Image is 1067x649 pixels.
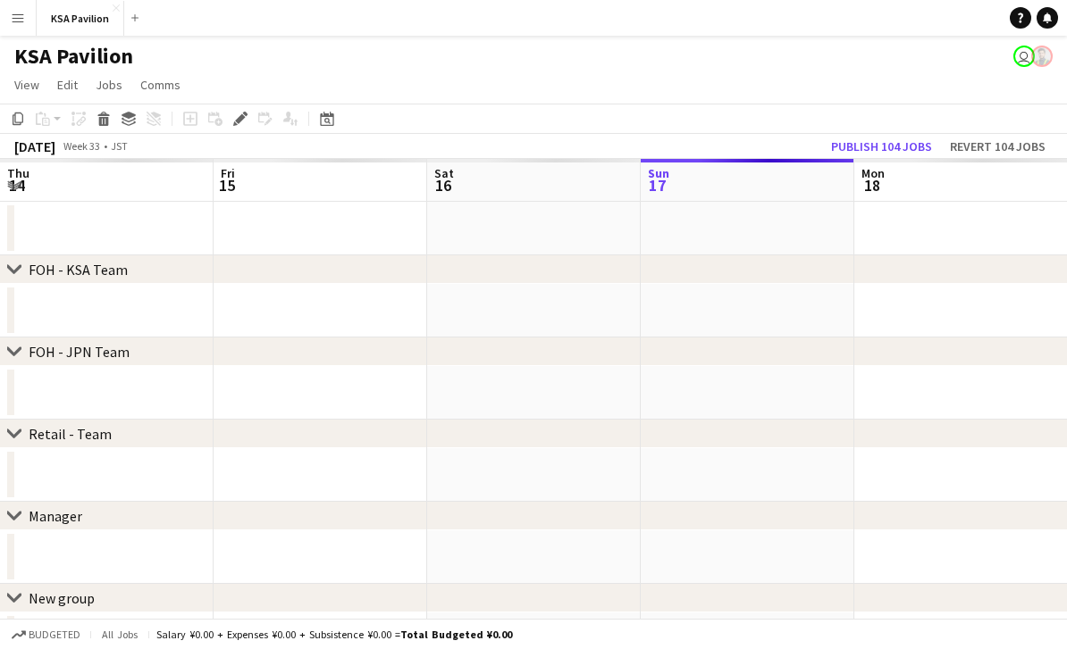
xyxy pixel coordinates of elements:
button: KSA Pavilion [37,1,124,36]
span: All jobs [98,628,141,641]
span: Jobs [96,77,122,93]
span: Comms [140,77,181,93]
span: 15 [218,175,235,196]
span: 14 [4,175,29,196]
span: View [14,77,39,93]
span: 16 [432,175,454,196]
div: FOH - JPN Team [29,343,130,361]
span: Fri [221,165,235,181]
app-user-avatar: Abdulaziz Alshammari [1031,46,1053,67]
span: Sun [648,165,669,181]
span: Sat [434,165,454,181]
div: New group [29,589,95,607]
app-user-avatar: Fatemah Jeelani [1013,46,1035,67]
span: Week 33 [59,139,104,153]
a: Jobs [88,73,130,96]
span: Edit [57,77,78,93]
div: Salary ¥0.00 + Expenses ¥0.00 + Subsistence ¥0.00 = [156,628,512,641]
span: 17 [645,175,669,196]
button: Revert 104 jobs [943,135,1053,158]
div: Retail - Team [29,425,112,443]
a: Edit [50,73,85,96]
div: Manager [29,507,82,525]
div: [DATE] [14,137,55,155]
span: 18 [859,175,885,196]
a: View [7,73,46,96]
button: Budgeted [9,625,83,645]
span: Mon [861,165,885,181]
button: Publish 104 jobs [824,135,939,158]
h1: KSA Pavilion [14,43,133,70]
div: FOH - KSA Team [29,261,128,279]
span: Total Budgeted ¥0.00 [400,628,512,641]
span: Budgeted [29,628,80,641]
a: Comms [133,73,188,96]
span: Thu [7,165,29,181]
div: JST [111,139,128,153]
